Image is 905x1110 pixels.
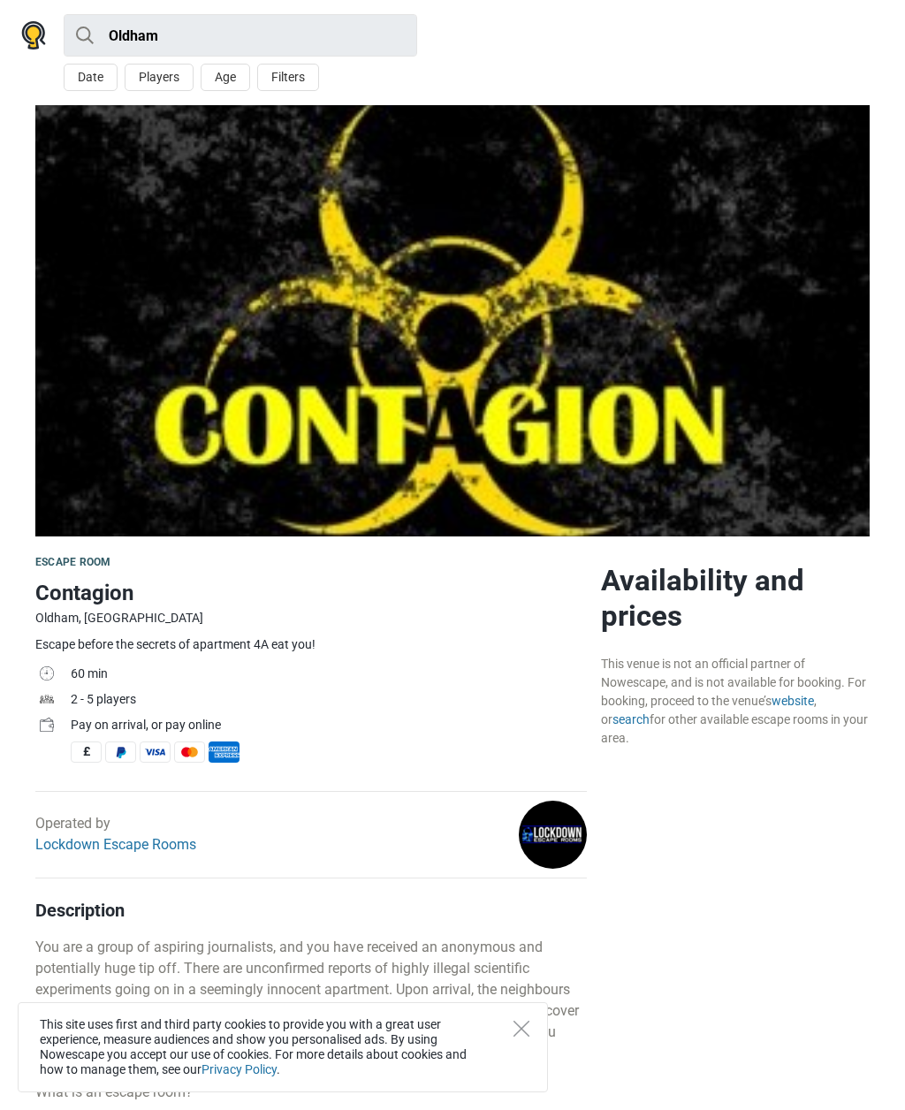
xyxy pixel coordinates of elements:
[35,609,587,627] div: Oldham, [GEOGRAPHIC_DATA]
[612,712,650,726] a: search
[35,105,870,536] img: Contagion photo 1
[35,556,110,568] span: Escape room
[71,663,587,688] td: 60 min
[257,64,319,91] button: Filters
[35,635,587,654] div: Escape before the secrets of apartment 4A eat you!
[519,801,587,869] img: 2050e03ca119580fl.png
[35,577,587,609] h1: Contagion
[18,1002,548,1092] div: This site uses first and third party cookies to provide you with a great user experience, measure...
[513,1021,529,1037] button: Close
[201,64,250,91] button: Age
[174,741,205,763] span: MasterCard
[140,741,171,763] span: Visa
[209,741,240,763] span: American Express
[202,1062,277,1076] a: Privacy Policy
[71,716,587,734] div: Pay on arrival, or pay online
[772,694,814,708] a: website
[105,741,136,763] span: PayPal
[35,937,587,1064] p: You are a group of aspiring journalists, and you have received an anonymous and potentially huge ...
[601,655,870,748] div: This venue is not an official partner of Nowescape, and is not available for booking. For booking...
[64,14,417,57] input: try “London”
[35,900,587,921] h4: Description
[35,813,196,855] div: Operated by
[125,64,194,91] button: Players
[64,64,118,91] button: Date
[71,741,102,763] span: Cash
[21,21,46,49] img: Nowescape logo
[71,688,587,714] td: 2 - 5 players
[601,563,870,634] h2: Availability and prices
[35,836,196,853] a: Lockdown Escape Rooms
